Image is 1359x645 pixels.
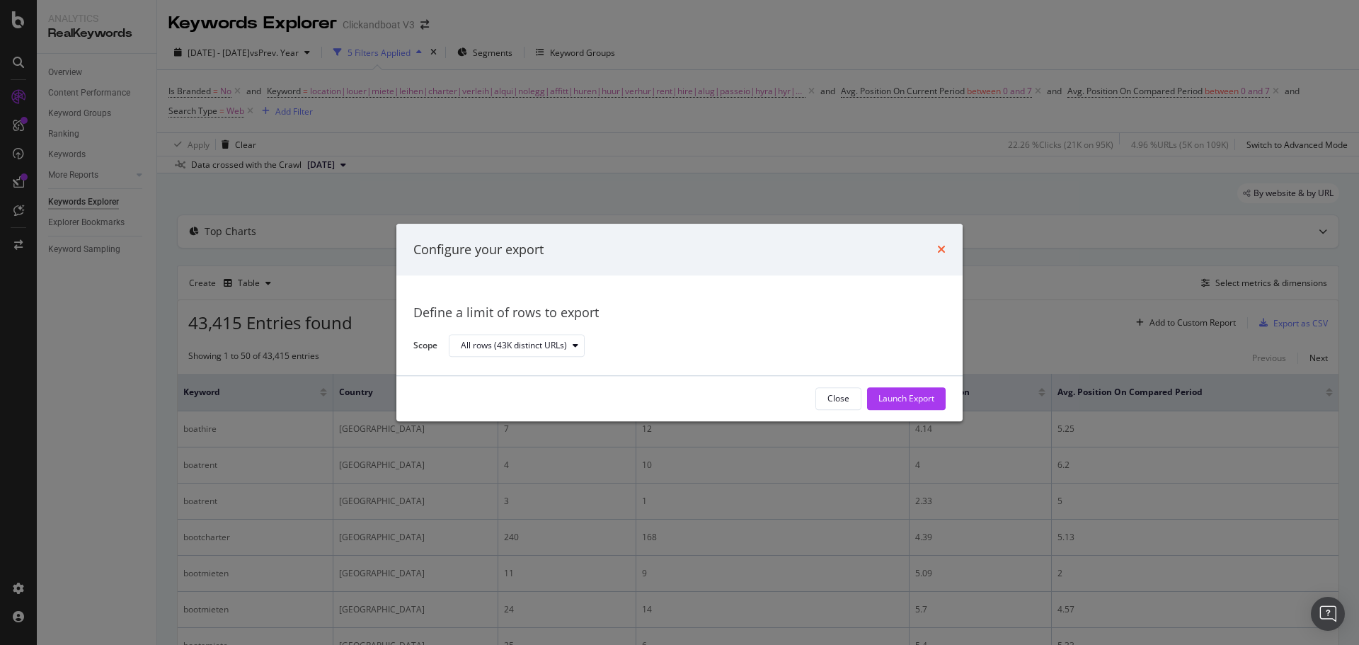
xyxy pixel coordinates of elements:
div: Configure your export [413,241,544,259]
button: All rows (43K distinct URLs) [449,335,585,358]
div: Define a limit of rows to export [413,304,946,323]
div: All rows (43K distinct URLs) [461,342,567,350]
div: Open Intercom Messenger [1311,597,1345,631]
label: Scope [413,339,437,355]
div: times [937,241,946,259]
div: modal [396,224,963,421]
div: Launch Export [878,393,934,405]
button: Close [815,387,861,410]
div: Close [827,393,849,405]
button: Launch Export [867,387,946,410]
